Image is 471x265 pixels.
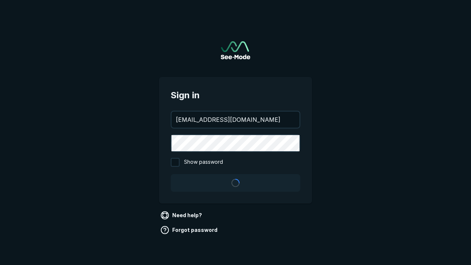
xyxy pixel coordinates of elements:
a: Forgot password [159,224,220,236]
img: See-Mode Logo [221,41,250,59]
a: Need help? [159,209,205,221]
a: Go to sign in [221,41,250,59]
span: Sign in [171,89,300,102]
span: Show password [184,158,223,167]
input: your@email.com [171,112,300,128]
